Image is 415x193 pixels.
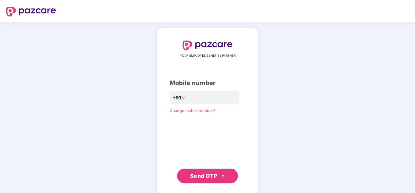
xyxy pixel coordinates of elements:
[190,173,217,179] span: Send OTP
[169,78,246,88] div: Mobile number
[183,41,232,50] img: logo
[6,7,56,16] img: logo
[177,169,238,183] button: Send OTPdouble-right
[169,108,215,113] a: Change mobile number?
[180,53,235,58] span: YOUR EMPLOYEE BENEFITS PARTNER
[182,96,185,99] span: down
[221,174,225,178] span: double-right
[173,94,182,102] span: +91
